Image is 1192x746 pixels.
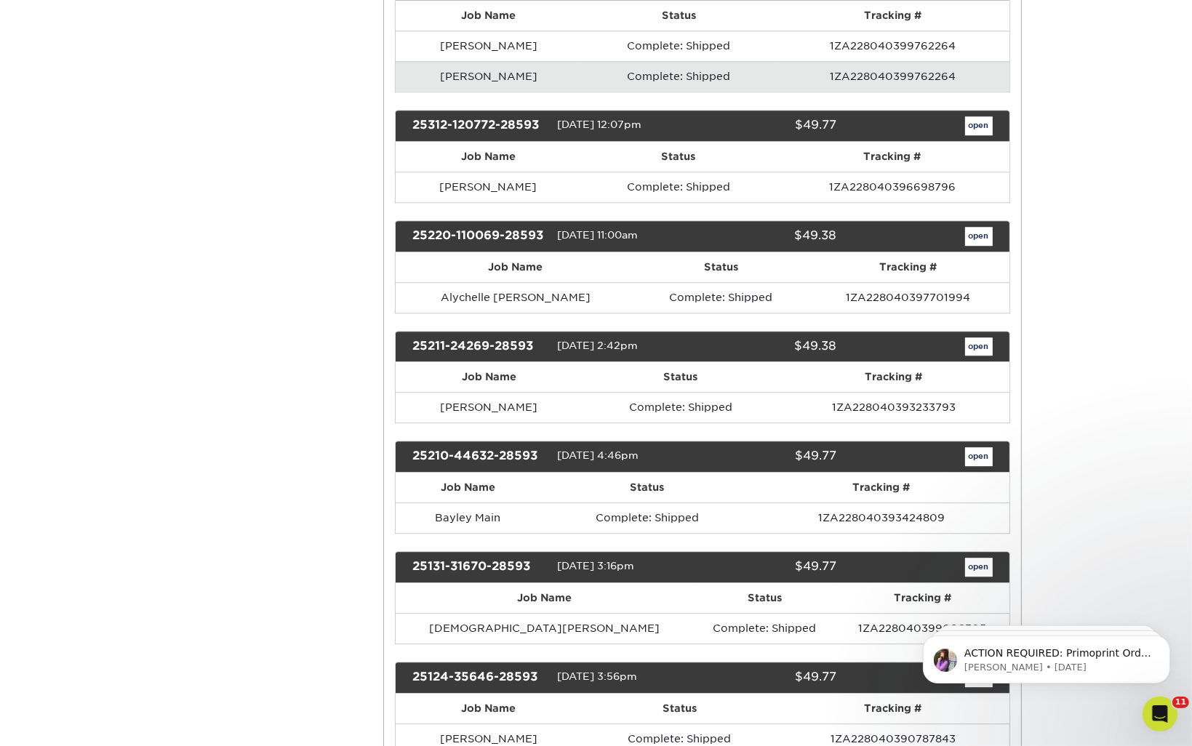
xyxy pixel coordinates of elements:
[401,337,557,356] div: 25211-24269-28593
[583,362,779,392] th: Status
[396,61,581,92] td: [PERSON_NAME]
[753,473,1009,502] th: Tracking #
[779,392,1009,422] td: 1ZA228040393233793
[692,227,847,246] div: $49.38
[776,172,1009,202] td: 1ZA228040396698796
[692,668,847,687] div: $49.77
[557,670,637,682] span: [DATE] 3:56pm
[581,172,776,202] td: Complete: Shipped
[396,252,635,282] th: Job Name
[396,473,540,502] th: Job Name
[540,473,753,502] th: Status
[777,61,1009,92] td: 1ZA228040399762264
[635,282,807,313] td: Complete: Shipped
[557,560,634,571] span: [DATE] 3:16pm
[401,116,557,135] div: 25312-120772-28593
[692,558,847,577] div: $49.77
[581,61,776,92] td: Complete: Shipped
[777,694,1009,723] th: Tracking #
[901,605,1192,707] iframe: Intercom notifications message
[396,1,581,31] th: Job Name
[557,340,638,351] span: [DATE] 2:42pm
[396,583,693,613] th: Job Name
[396,392,583,422] td: [PERSON_NAME]
[693,583,836,613] th: Status
[396,613,693,643] td: [DEMOGRAPHIC_DATA][PERSON_NAME]
[777,31,1009,61] td: 1ZA228040399762264
[396,502,540,533] td: Bayley Main
[396,142,581,172] th: Job Name
[1172,697,1189,708] span: 11
[396,362,583,392] th: Job Name
[396,31,581,61] td: [PERSON_NAME]
[581,31,776,61] td: Complete: Shipped
[401,447,557,466] div: 25210-44632-28593
[401,668,557,687] div: 25124-35646-28593
[965,337,993,356] a: open
[540,502,753,533] td: Complete: Shipped
[965,116,993,135] a: open
[836,613,1009,643] td: 1ZA228040399096305
[581,142,776,172] th: Status
[557,229,638,241] span: [DATE] 11:00am
[692,116,847,135] div: $49.77
[779,362,1009,392] th: Tracking #
[401,558,557,577] div: 25131-31670-28593
[776,142,1009,172] th: Tracking #
[583,392,779,422] td: Complete: Shipped
[777,1,1009,31] th: Tracking #
[965,558,993,577] a: open
[396,282,635,313] td: Alychelle [PERSON_NAME]
[693,613,836,643] td: Complete: Shipped
[692,337,847,356] div: $49.38
[582,694,777,723] th: Status
[807,282,1009,313] td: 1ZA228040397701994
[965,227,993,246] a: open
[557,119,641,130] span: [DATE] 12:07pm
[965,447,993,466] a: open
[635,252,807,282] th: Status
[581,1,776,31] th: Status
[1143,697,1177,731] iframe: Intercom live chat
[396,694,582,723] th: Job Name
[401,227,557,246] div: 25220-110069-28593
[692,447,847,466] div: $49.77
[836,583,1009,613] th: Tracking #
[753,502,1009,533] td: 1ZA228040393424809
[557,450,639,462] span: [DATE] 4:46pm
[807,252,1009,282] th: Tracking #
[396,172,581,202] td: [PERSON_NAME]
